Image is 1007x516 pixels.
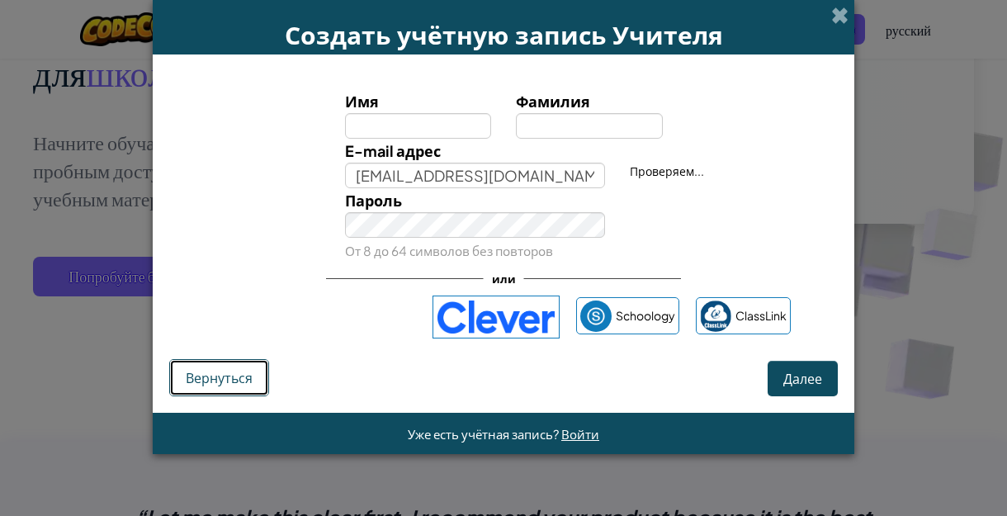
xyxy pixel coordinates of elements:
button: Далее [768,361,838,396]
iframe: Кнопка "Войти с аккаунтом Google" [208,299,424,335]
span: или [484,267,524,291]
img: clever-logo-blue.png [433,296,560,338]
span: Уже есть учётная запись? [408,426,561,442]
img: schoology.png [580,301,612,332]
span: Далее [783,370,822,387]
button: Вернуться [169,359,269,396]
span: Проверяем... [630,163,704,178]
span: Имя [345,92,379,111]
img: classlink-logo-small.png [700,301,731,332]
span: Пароль [345,191,402,210]
span: Создать учётную запись Учителя [285,18,723,52]
span: ClassLink [735,304,787,328]
span: Schoology [616,304,675,328]
span: Фамилия [516,92,590,111]
span: Вернуться [186,369,253,386]
span: E-mail адрес [345,141,441,160]
a: Войти [561,426,599,442]
small: От 8 до 64 символов без повторов [345,243,553,258]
